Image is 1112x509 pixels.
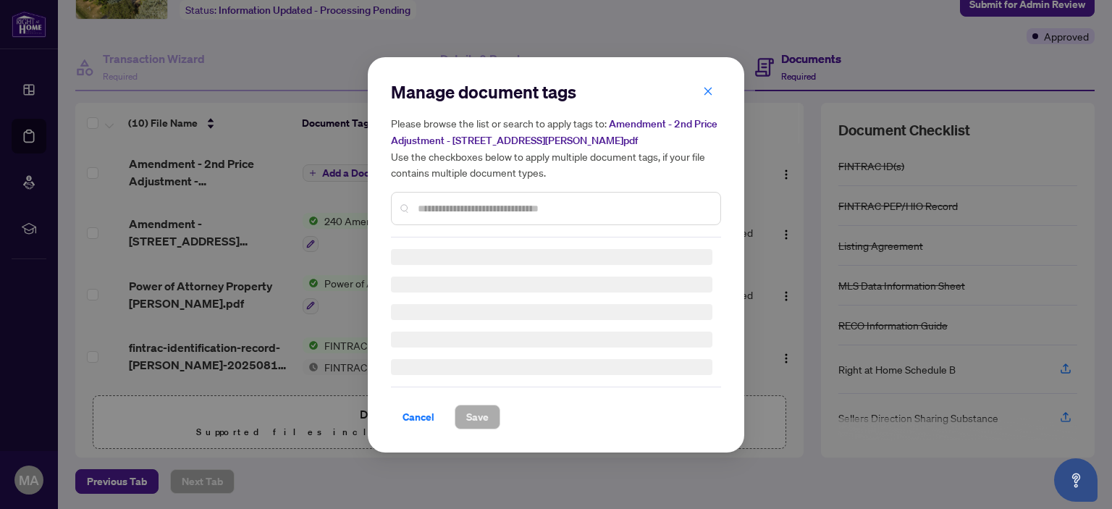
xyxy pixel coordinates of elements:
span: Cancel [403,405,434,429]
span: Amendment - 2nd Price Adjustment - [STREET_ADDRESS][PERSON_NAME]pdf [391,117,717,147]
span: close [703,85,713,96]
h5: Please browse the list or search to apply tags to: Use the checkboxes below to apply multiple doc... [391,115,721,180]
h2: Manage document tags [391,80,721,104]
button: Save [455,405,500,429]
button: Open asap [1054,458,1098,502]
button: Cancel [391,405,446,429]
